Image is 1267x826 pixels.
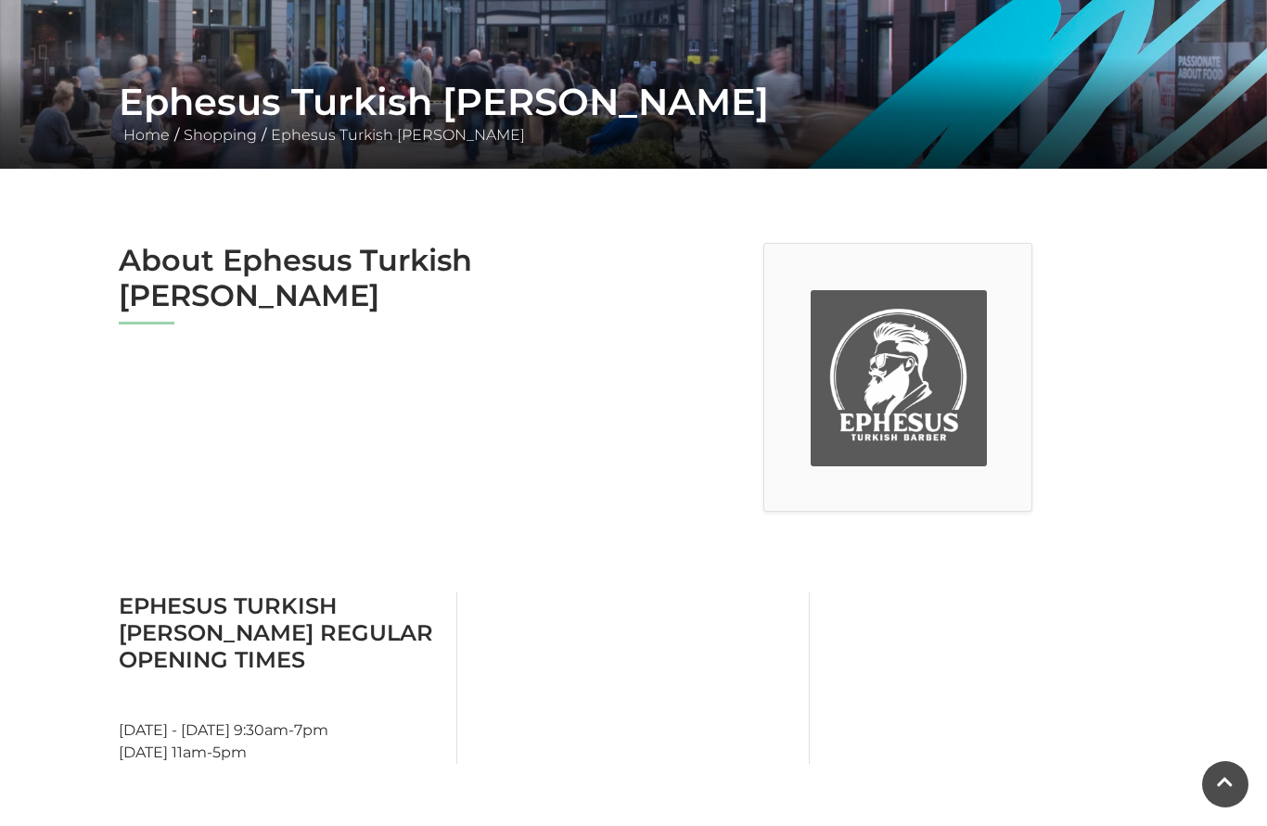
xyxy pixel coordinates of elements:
h1: Ephesus Turkish [PERSON_NAME] [119,80,1148,124]
div: / / [105,80,1162,146]
a: Home [119,126,174,144]
a: Shopping [179,126,262,144]
h2: About Ephesus Turkish [PERSON_NAME] [119,243,620,314]
h3: Ephesus Turkish [PERSON_NAME] Regular Opening Times [119,592,442,673]
div: [DATE] - [DATE] 9:30am-7pm [DATE] 11am-5pm [105,592,457,764]
a: Ephesus Turkish [PERSON_NAME] [266,126,530,144]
